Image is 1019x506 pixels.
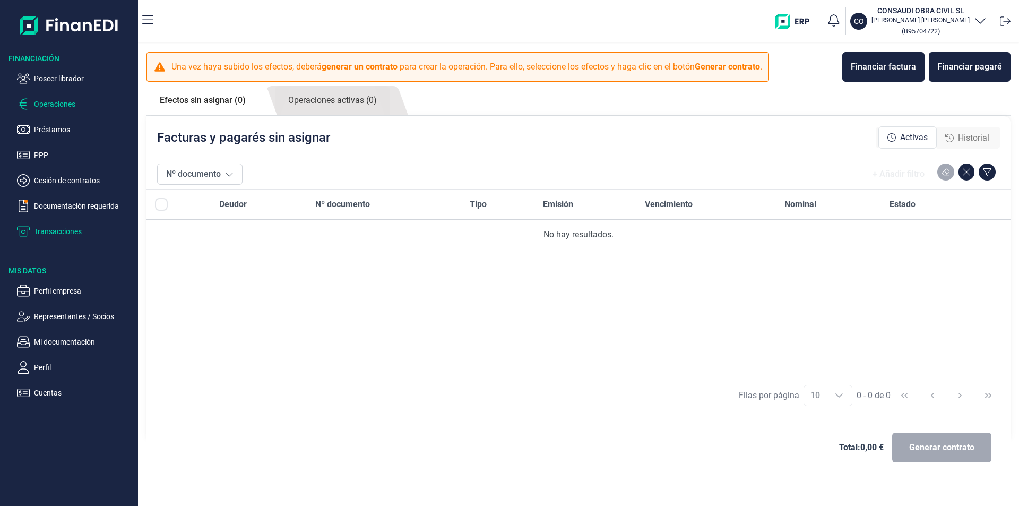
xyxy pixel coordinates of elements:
span: Total: 0,00 € [839,441,884,454]
button: Representantes / Socios [17,310,134,323]
span: Historial [958,132,989,144]
p: Representantes / Socios [34,310,134,323]
button: Perfil [17,361,134,374]
button: Cesión de contratos [17,174,134,187]
span: Nominal [784,198,816,211]
span: Vencimiento [645,198,693,211]
span: Emisión [543,198,573,211]
p: Préstamos [34,123,134,136]
button: Operaciones [17,98,134,110]
button: Financiar pagaré [929,52,1011,82]
p: Cesión de contratos [34,174,134,187]
h3: CONSAUDI OBRA CIVIL SL [871,5,970,16]
button: PPP [17,149,134,161]
div: Historial [937,127,998,149]
p: Cuentas [34,387,134,399]
img: erp [775,14,817,29]
button: Cuentas [17,387,134,399]
b: generar un contrato [322,62,398,72]
p: CO [854,16,864,27]
div: Financiar factura [851,61,916,73]
span: Nº documento [315,198,370,211]
button: Next Page [947,383,973,408]
span: 0 - 0 de 0 [857,391,891,400]
div: Activas [878,126,937,149]
p: Operaciones [34,98,134,110]
div: Financiar pagaré [937,61,1002,73]
button: Mi documentación [17,336,134,348]
b: Generar contrato [695,62,760,72]
span: Deudor [219,198,247,211]
a: Efectos sin asignar (0) [146,86,259,115]
button: COCONSAUDI OBRA CIVIL SL[PERSON_NAME] [PERSON_NAME](B95704722) [850,5,987,37]
p: Poseer librador [34,72,134,85]
a: Operaciones activas (0) [275,86,390,115]
button: Documentación requerida [17,200,134,212]
button: Préstamos [17,123,134,136]
span: Estado [890,198,916,211]
div: All items unselected [155,198,168,211]
div: No hay resultados. [155,228,1002,241]
button: Nº documento [157,164,243,185]
div: Choose [826,385,852,406]
button: First Page [892,383,917,408]
span: Tipo [470,198,487,211]
p: Perfil [34,361,134,374]
div: Filas por página [739,389,799,402]
p: Mi documentación [34,336,134,348]
span: Activas [900,131,928,144]
button: Transacciones [17,225,134,238]
button: Perfil empresa [17,285,134,297]
small: Copiar cif [902,27,940,35]
button: Financiar factura [842,52,925,82]
p: Perfil empresa [34,285,134,297]
button: Last Page [975,383,1001,408]
p: Documentación requerida [34,200,134,212]
p: [PERSON_NAME] [PERSON_NAME] [871,16,970,24]
button: Poseer librador [17,72,134,85]
img: Logo de aplicación [20,8,119,42]
p: Facturas y pagarés sin asignar [157,129,330,146]
p: PPP [34,149,134,161]
p: Transacciones [34,225,134,238]
p: Una vez haya subido los efectos, deberá para crear la operación. Para ello, seleccione los efecto... [171,61,762,73]
button: Previous Page [920,383,945,408]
